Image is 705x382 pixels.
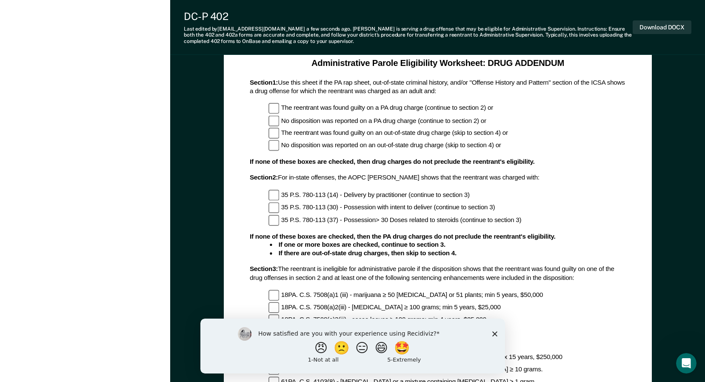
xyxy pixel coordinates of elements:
div: Last edited by [EMAIL_ADDRESS][DOMAIN_NAME] . [PERSON_NAME] is serving a drug offense that may be... [184,26,633,44]
div: 18PA. C.S. 7508(a)4(iii) - methamphetamine ≥ 100 grams; min 5 years, $50,000 [268,327,626,338]
b: Section 3 : [250,265,278,273]
div: DC-P 402 [184,10,633,23]
div: 18PA. C.S. 7508(a)3(iii) - cocoa leaves ≥ 100 grams; min 4 years, $25,000 [268,314,626,325]
div: The reentrant is ineligible for administrative parole if the disposition shows that the reentrant... [250,265,626,282]
div: 18PA. C.S. 7508(a)2(iii) - [MEDICAL_DATA] ≥ 100 grams; min 5 years, $25,000 [268,302,626,313]
div: 18PA. C.S. 7508(a)1 (iii) - marijuana ≥ 50 [MEDICAL_DATA] or 51 plants; min 5 years, $50,000 [268,290,626,301]
iframe: Intercom live chat [676,353,696,373]
li: If one or more boxes are checked, continue to section 3. [278,241,625,250]
button: Download DOCX [633,20,691,34]
li: If there are out-of-state drug charges, then skip to section 4. [278,250,625,258]
div: Administrative Parole Eligibility Worksheet: DRUG ADDENDUM [256,58,620,69]
div: If none of these boxes are checked, then the PA drug charges do not preclude the reentrant's elig... [250,233,626,258]
div: 18PA. C.S. 7508(a)8(iii) - MDA, MDMA, MMDA ≥ 1,000 tablets or 300 grams; max 15 years, $250,000 [268,352,626,363]
span: a few seconds ago [306,26,350,32]
b: Section 2 : [250,174,278,181]
div: 35 P.S. 780-113 (14) - Delivery by practitioner (continue to section 3) [268,190,626,201]
div: No disposition was reported on an out-of-state drug charge (skip to section 4) or [268,140,626,151]
div: 35 P.S. 780-113 (30) - Possession with intent to deliver (continue to section 3) [268,202,626,213]
div: If none of these boxes are checked, then drug charges do not preclude the reentrant's eligibility. [250,158,626,167]
div: For in-state offenses, the AOPC [PERSON_NAME] shows that the reentrant was charged with: [250,174,626,182]
div: 35 P.S. 780-113 (37) - Possession> 30 Doses related to steroids (continue to section 3) [268,214,626,225]
div: The reentrant was found guilty on an out-of-state drug charge (skip to section 4) or [268,128,626,139]
div: No disposition was reported on a PA drug charge (continue to section 2) or [268,115,626,126]
div: Use this sheet if the PA rap sheet, out-of-state criminal history, and/or "Offense History and Pa... [250,79,626,96]
b: Section 1 : [250,79,278,86]
div: 18PA. C.S. 7508(a)7(iii) - heroin ≥ 50 grams; min 5 years, $25,000 [268,339,626,351]
div: 61PA. C.S. 4103(7) - [MEDICAL_DATA] or a mixture containing [MEDICAL_DATA] ≥ 10 grams. [268,364,626,375]
iframe: Survey by Kim from Recidiviz [200,319,505,373]
div: The reentrant was found guilty on a PA drug charge (continue to section 2) or [268,103,626,114]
